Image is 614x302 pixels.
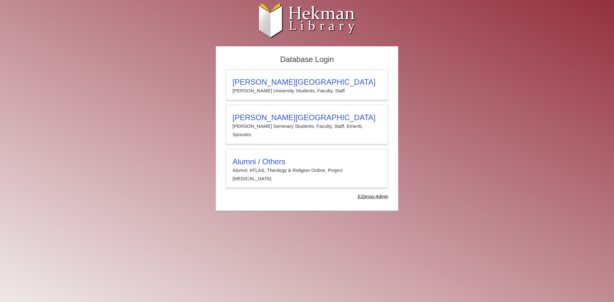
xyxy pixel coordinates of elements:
[226,105,388,144] a: [PERSON_NAME][GEOGRAPHIC_DATA][PERSON_NAME] Seminary Students, Faculty, Staff, Emeriti, Spouses
[232,157,382,166] h3: Alumni / Others
[226,69,388,100] a: [PERSON_NAME][GEOGRAPHIC_DATA][PERSON_NAME] University Students, Faculty, Staff
[232,157,382,183] summary: Alumni / OthersAlumni: ATLAS, Theology & Religion Online, Project [MEDICAL_DATA]
[223,53,391,66] h2: Database Login
[232,113,382,122] h3: [PERSON_NAME][GEOGRAPHIC_DATA]
[232,87,382,95] p: [PERSON_NAME] University Students, Faculty, Staff
[232,122,382,139] p: [PERSON_NAME] Seminary Students, Faculty, Staff, Emeriti, Spouses
[232,78,382,87] h3: [PERSON_NAME][GEOGRAPHIC_DATA]
[358,194,388,199] dfn: Use Alumni login
[232,166,382,183] p: Alumni: ATLAS, Theology & Religion Online, Project [MEDICAL_DATA]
